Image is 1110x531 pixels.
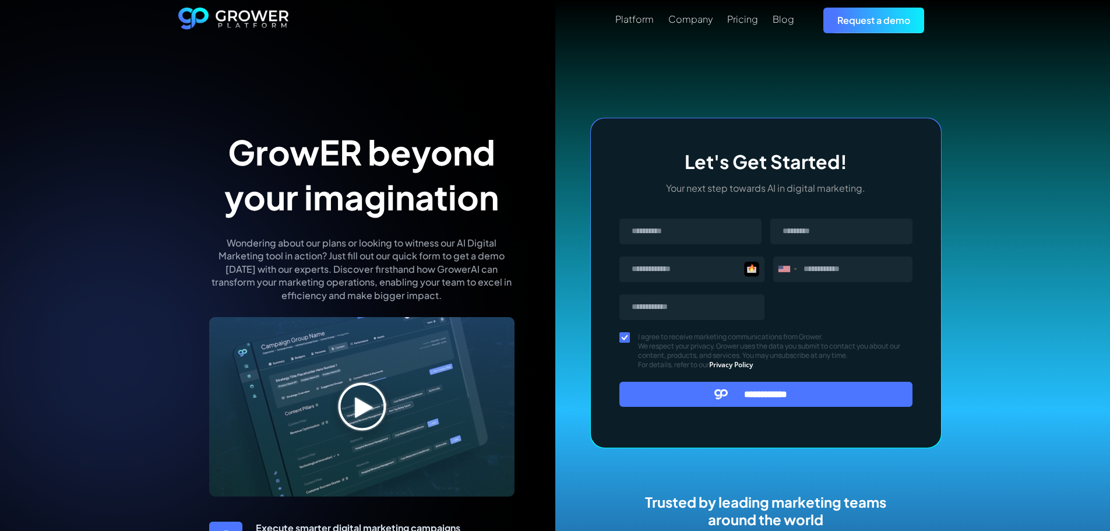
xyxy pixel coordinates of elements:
a: Request a demo [823,8,924,33]
p: Wondering about our plans or looking to witness our AI Digital Marketing tool in action? Just fil... [209,237,515,302]
div: Blog [773,13,794,24]
div: Company [668,13,713,24]
h1: GrowER beyond your imagination [209,129,515,219]
div: Pricing [727,13,758,24]
img: digital marketing tools [209,317,515,497]
a: Privacy Policy [709,360,753,370]
h3: Let's Get Started! [619,150,912,173]
a: Platform [615,12,654,26]
div: Platform [615,13,654,24]
div: United States: +1 [774,257,801,282]
form: Message [619,219,912,407]
a: home [178,8,289,33]
a: Blog [773,12,794,26]
h2: Trusted by leading marketing teams around the world [631,493,901,528]
p: Your next step towards AI in digital marketing. [619,182,912,195]
a: Company [668,12,713,26]
a: Pricing [727,12,758,26]
span: I agree to receive marketing communications from Grower. We respect your privacy. Grower uses the... [638,332,912,370]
